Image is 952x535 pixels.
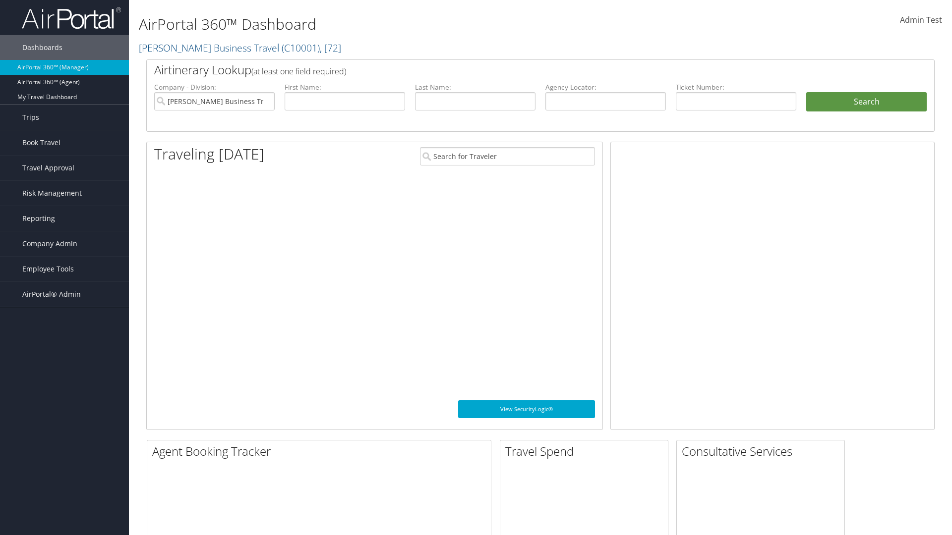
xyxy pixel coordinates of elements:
[22,6,121,30] img: airportal-logo.png
[22,282,81,307] span: AirPortal® Admin
[900,5,942,36] a: Admin Test
[251,66,346,77] span: (at least one field required)
[154,144,264,164] h1: Traveling [DATE]
[22,231,77,256] span: Company Admin
[320,41,341,54] span: , [ 72 ]
[676,82,796,92] label: Ticket Number:
[22,130,60,155] span: Book Travel
[139,41,341,54] a: [PERSON_NAME] Business Travel
[900,14,942,25] span: Admin Test
[420,147,595,165] input: Search for Traveler
[154,82,275,92] label: Company - Division:
[22,206,55,231] span: Reporting
[139,14,674,35] h1: AirPortal 360™ Dashboard
[458,400,595,418] a: View SecurityLogic®
[415,82,535,92] label: Last Name:
[282,41,320,54] span: ( C10001 )
[22,105,39,130] span: Trips
[22,257,74,281] span: Employee Tools
[152,443,491,460] h2: Agent Booking Tracker
[505,443,668,460] h2: Travel Spend
[285,82,405,92] label: First Name:
[22,35,62,60] span: Dashboards
[154,61,861,78] h2: Airtinerary Lookup
[22,181,82,206] span: Risk Management
[682,443,844,460] h2: Consultative Services
[806,92,927,112] button: Search
[545,82,666,92] label: Agency Locator:
[22,156,74,180] span: Travel Approval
